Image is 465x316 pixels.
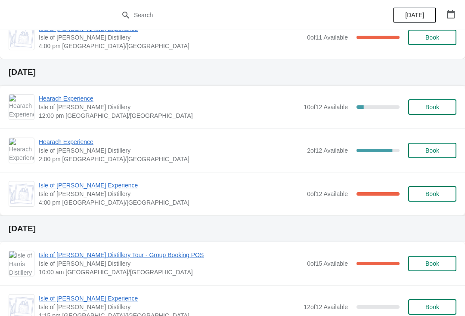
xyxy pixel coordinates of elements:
[39,190,303,198] span: Isle of [PERSON_NAME] Distillery
[304,104,348,110] span: 10 of 12 Available
[39,103,299,111] span: Isle of [PERSON_NAME] Distillery
[9,68,456,77] h2: [DATE]
[39,303,299,311] span: Isle of [PERSON_NAME] Distillery
[39,146,303,155] span: Isle of [PERSON_NAME] Distillery
[425,34,439,41] span: Book
[425,304,439,310] span: Book
[408,186,456,202] button: Book
[39,42,303,50] span: 4:00 pm [GEOGRAPHIC_DATA]/[GEOGRAPHIC_DATA]
[307,34,348,41] span: 0 of 11 Available
[408,99,456,115] button: Book
[425,260,439,267] span: Book
[425,147,439,154] span: Book
[39,94,299,103] span: Hearach Experience
[425,190,439,197] span: Book
[307,190,348,197] span: 0 of 12 Available
[39,155,303,163] span: 2:00 pm [GEOGRAPHIC_DATA]/[GEOGRAPHIC_DATA]
[39,138,303,146] span: Hearach Experience
[9,95,34,120] img: Hearach Experience | Isle of Harris Distillery | 12:00 pm Europe/London
[39,181,303,190] span: Isle of [PERSON_NAME] Experience
[304,304,348,310] span: 12 of 12 Available
[408,299,456,315] button: Book
[408,143,456,158] button: Book
[9,251,34,276] img: Isle of Harris Distillery Tour - Group Booking POS | Isle of Harris Distillery | 10:00 am Europe/...
[405,12,424,18] span: [DATE]
[9,184,34,204] img: Isle of Harris Gin Experience | Isle of Harris Distillery | 4:00 pm Europe/London
[39,198,303,207] span: 4:00 pm [GEOGRAPHIC_DATA]/[GEOGRAPHIC_DATA]
[9,138,34,163] img: Hearach Experience | Isle of Harris Distillery | 2:00 pm Europe/London
[39,259,303,268] span: Isle of [PERSON_NAME] Distillery
[39,33,303,42] span: Isle of [PERSON_NAME] Distillery
[133,7,349,23] input: Search
[39,251,303,259] span: Isle of [PERSON_NAME] Distillery Tour - Group Booking POS
[307,147,348,154] span: 2 of 12 Available
[9,224,456,233] h2: [DATE]
[39,294,299,303] span: Isle of [PERSON_NAME] Experience
[408,256,456,271] button: Book
[307,260,348,267] span: 0 of 15 Available
[393,7,436,23] button: [DATE]
[408,30,456,45] button: Book
[39,268,303,276] span: 10:00 am [GEOGRAPHIC_DATA]/[GEOGRAPHIC_DATA]
[425,104,439,110] span: Book
[39,111,299,120] span: 12:00 pm [GEOGRAPHIC_DATA]/[GEOGRAPHIC_DATA]
[9,27,34,48] img: Isle of Harris Gin Experience | Isle of Harris Distillery | 4:00 pm Europe/London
